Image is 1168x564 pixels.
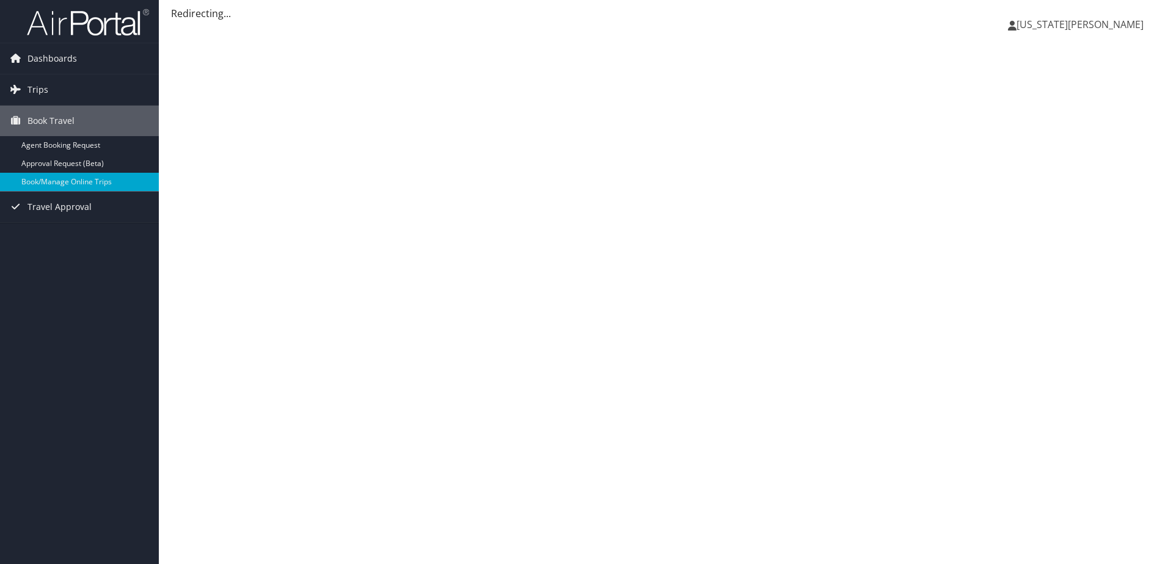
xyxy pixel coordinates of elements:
[27,192,92,222] span: Travel Approval
[27,8,149,37] img: airportal-logo.png
[1008,6,1156,43] a: [US_STATE][PERSON_NAME]
[1017,18,1144,31] span: [US_STATE][PERSON_NAME]
[27,106,75,136] span: Book Travel
[27,43,77,74] span: Dashboards
[171,6,1156,21] div: Redirecting...
[27,74,48,105] span: Trips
